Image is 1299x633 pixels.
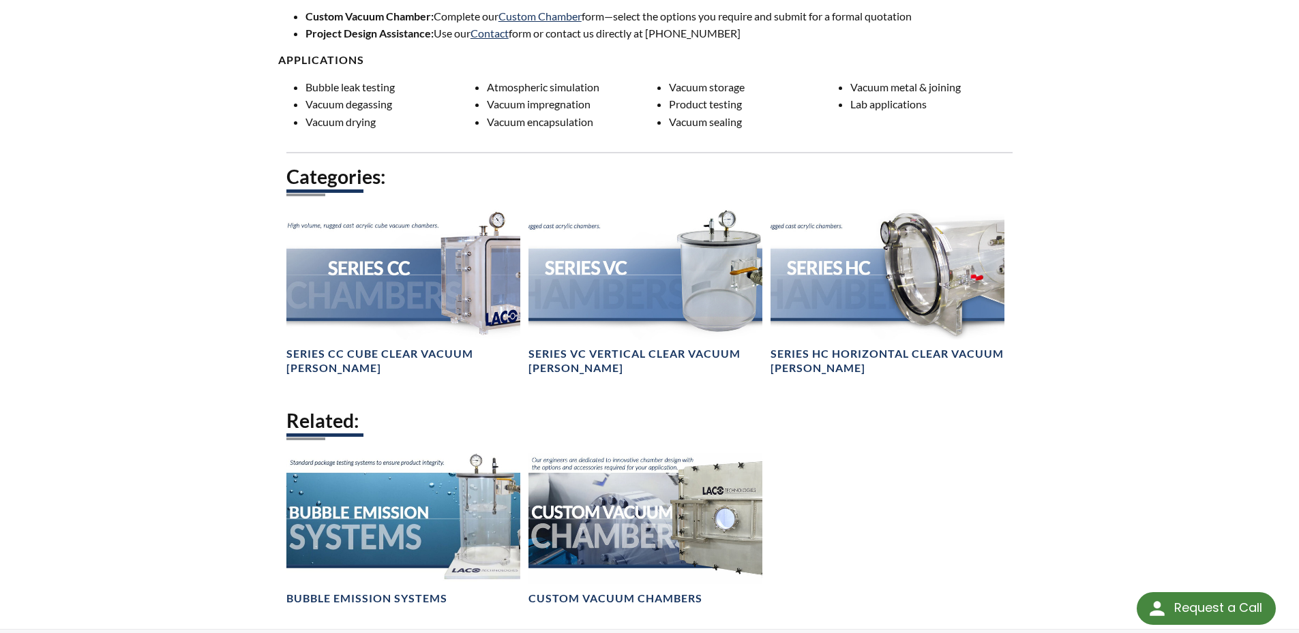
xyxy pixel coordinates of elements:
li: Use our form or contact us directly at [PHONE_NUMBER] [305,25,1021,42]
li: Atmospheric simulation [487,78,657,96]
h2: Categories: [286,164,1013,189]
h4: Series CC Cube Clear Vacuum [PERSON_NAME] [286,347,520,375]
li: Vacuum impregnation [487,95,657,113]
img: round button [1146,598,1168,619]
h2: Related: [286,408,1013,433]
a: Custom Vacuum Chamber headerCustom Vacuum Chambers [528,453,762,606]
a: Series CC Chamber headerSeries CC Cube Clear Vacuum [PERSON_NAME] [286,209,520,376]
a: Series HC Chambers headerSeries HC Horizontal Clear Vacuum [PERSON_NAME] [771,209,1004,376]
li: Vacuum encapsulation [487,113,657,131]
li: Vacuum drying [305,113,476,131]
li: Complete our form—select the options you require and submit for a formal quotation [305,7,1021,25]
strong: Project Design Assistance: [305,27,434,40]
strong: Custom Vacuum Chamber: [305,10,434,22]
div: Request a Call [1137,592,1276,625]
li: Product testing [669,95,839,113]
h4: Series VC Vertical Clear Vacuum [PERSON_NAME] [528,347,762,375]
li: Vacuum storage [669,78,839,96]
h4: Applications [278,53,1021,67]
li: Lab applications [850,95,1021,113]
a: Contact [471,27,509,40]
a: Series VC Chambers headerSeries VC Vertical Clear Vacuum [PERSON_NAME] [528,209,762,376]
li: Vacuum sealing [669,113,839,131]
li: Vacuum metal & joining [850,78,1021,96]
h4: Series HC Horizontal Clear Vacuum [PERSON_NAME] [771,347,1004,375]
h4: Bubble Emission Systems [286,591,447,606]
h4: Custom Vacuum Chambers [528,591,702,606]
li: Bubble leak testing [305,78,476,96]
a: Bubble Emission Systems headerBubble Emission Systems [286,453,520,606]
a: Custom Chamber [498,10,582,22]
li: Vacuum degassing [305,95,476,113]
div: Request a Call [1174,592,1262,623]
